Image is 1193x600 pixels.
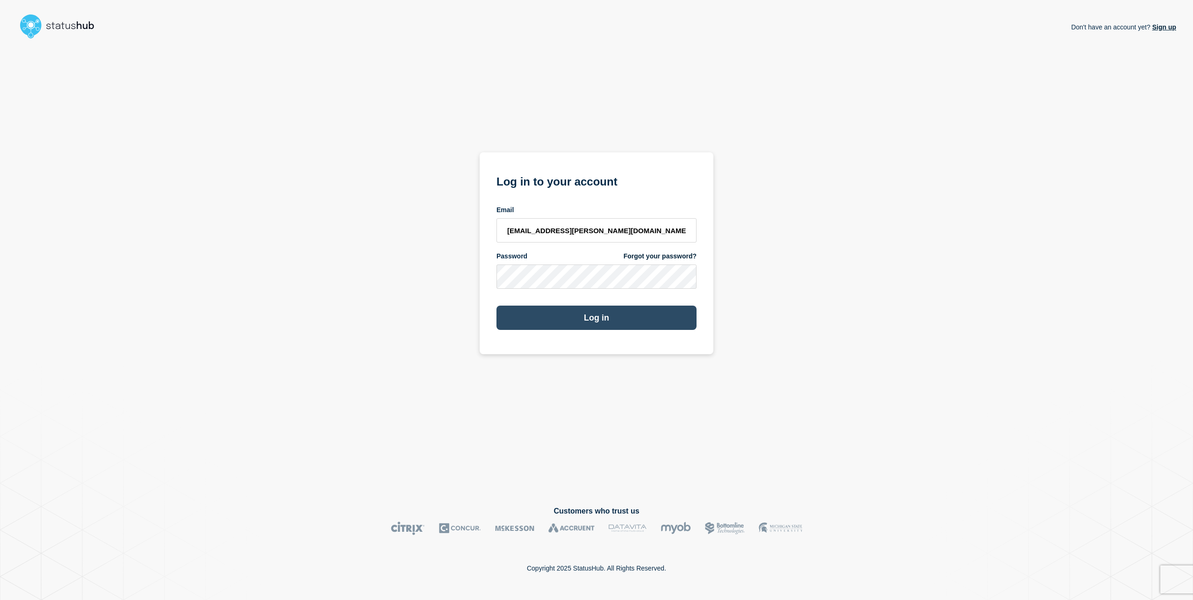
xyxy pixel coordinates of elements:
img: Citrix logo [391,521,425,535]
span: Password [496,252,527,261]
p: Don't have an account yet? [1071,16,1176,38]
img: myob logo [661,521,691,535]
input: email input [496,218,697,243]
img: Accruent logo [548,521,595,535]
img: MSU logo [759,521,802,535]
img: Bottomline logo [705,521,745,535]
a: Sign up [1150,23,1176,31]
a: Forgot your password? [624,252,697,261]
img: Concur logo [439,521,481,535]
h1: Log in to your account [496,172,697,189]
img: StatusHub logo [17,11,106,41]
h2: Customers who trust us [17,507,1176,515]
input: password input [496,264,697,289]
img: DataVita logo [609,521,647,535]
p: Copyright 2025 StatusHub. All Rights Reserved. [527,564,666,572]
button: Log in [496,306,697,330]
img: McKesson logo [495,521,534,535]
span: Email [496,206,514,214]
